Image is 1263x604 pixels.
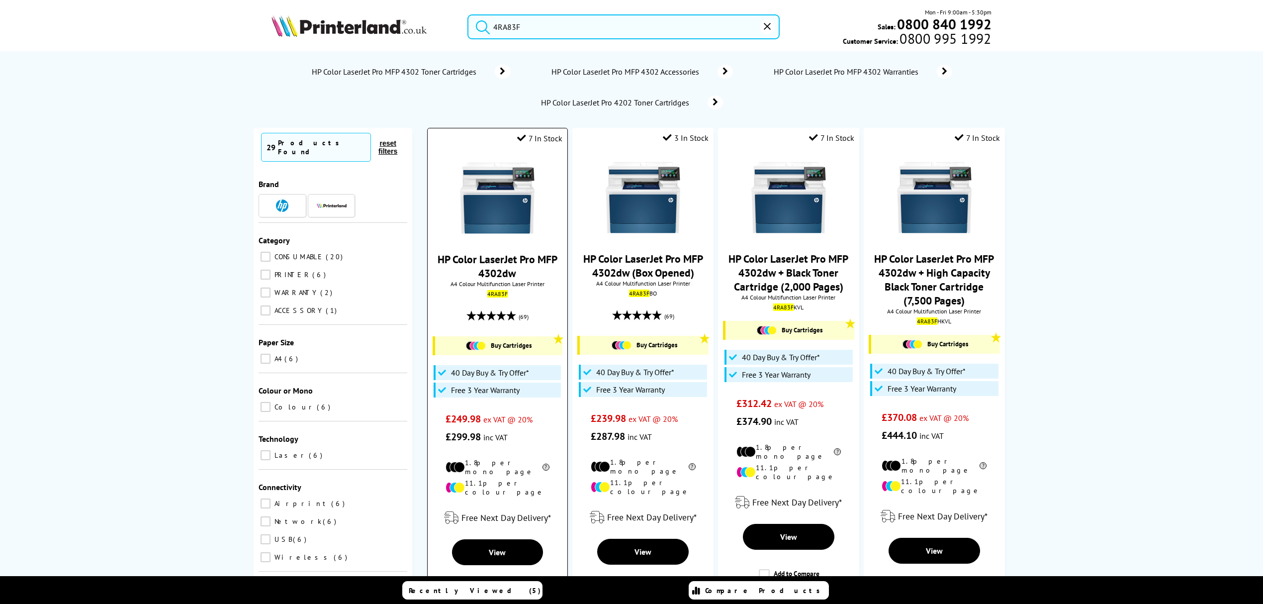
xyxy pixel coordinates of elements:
[888,384,956,394] span: Free 3 Year Warranty
[878,22,896,31] span: Sales:
[259,179,279,189] span: Brand
[955,133,1000,143] div: 7 In Stock
[926,546,943,556] span: View
[898,34,991,43] span: 0800 995 1992
[580,290,706,297] div: BO
[293,535,309,544] span: 6
[487,290,508,298] mark: 4RA83F
[446,412,481,425] span: £249.98
[634,547,651,557] span: View
[550,65,733,79] a: HP Color LaserJet Pro MFP 4302 Accessories
[809,133,854,143] div: 7 In Stock
[759,569,819,588] label: Add to Compare
[889,538,980,564] a: View
[897,160,972,235] img: HP-4302dw-Front-Main-Small.jpg
[272,499,330,508] span: Airprint
[596,367,674,377] span: 40 Day Buy & Try Offer*
[271,15,427,37] img: Printerland Logo
[259,434,298,444] span: Technology
[261,499,271,508] input: Airprint 6
[540,98,693,107] span: HP Color LaserJet Pro 4202 Toner Cartridges
[451,385,520,395] span: Free 3 Year Warranty
[433,504,562,532] div: modal_delivery
[874,252,994,307] a: HP Color LaserJet Pro MFP 4302dw + High Capacity Black Toner Cartridge (7,500 Pages)
[491,341,532,350] span: Buy Cartridges
[612,341,631,350] img: Cartridges
[272,252,325,261] span: CONSUMABLE
[272,451,308,460] span: Laser
[869,503,999,530] div: modal_delivery
[466,341,486,350] img: Cartridges
[402,581,542,600] a: Recently Viewed (5)
[461,512,551,523] span: Free Next Day Delivery*
[267,142,275,152] span: 29
[736,415,772,428] span: £374.90
[259,482,301,492] span: Connectivity
[483,414,533,424] span: ex VAT @ 20%
[583,252,703,280] a: HP Color LaserJet Pro MFP 4302dw (Box Opened)
[550,67,703,77] span: HP Color LaserJet Pro MFP 4302 Accessories
[326,306,339,315] span: 1
[272,553,333,562] span: Wireless
[725,303,851,311] div: KVL
[782,326,822,334] span: Buy Cartridges
[752,497,842,508] span: Free Next Day Delivery*
[780,532,797,542] span: View
[467,14,780,39] input: Search product or b
[882,477,987,495] li: 11.1p per colour page
[751,160,826,235] img: HP-4302dw-Front-Main-Small.jpg
[742,352,820,362] span: 40 Day Buy & Try Offer*
[917,317,937,325] mark: 4RA83F
[843,34,991,46] span: Customer Service:
[882,411,917,424] span: £370.08
[773,65,952,79] a: HP Color LaserJet Pro MFP 4302 Warranties
[433,280,562,288] span: A4 Colour Multifunction Laser Printer
[736,443,841,461] li: 1.8p per mono page
[272,517,322,526] span: Network
[517,133,562,143] div: 7 In Stock
[284,354,300,363] span: 6
[591,478,696,496] li: 11.1p per colour page
[261,305,271,315] input: ACCESSORY 1
[309,451,325,460] span: 6
[317,403,333,411] span: 6
[261,252,271,262] input: CONSUMABLE 20
[871,317,997,325] div: HKVL
[876,340,994,349] a: Buy Cartridges
[896,19,992,29] a: 0800 840 1992
[664,307,674,326] span: (69)
[371,139,405,156] button: reset filters
[276,200,288,212] img: HP
[629,414,678,424] span: ex VAT @ 20%
[882,457,987,475] li: 1.8p per mono page
[882,429,917,442] span: £444.10
[743,524,834,550] a: View
[446,430,481,443] span: £299.98
[925,7,992,17] span: Mon - Fri 9:00am - 5:30pm
[705,586,825,595] span: Compare Products
[607,511,697,523] span: Free Next Day Delivery*
[452,539,543,565] a: View
[261,402,271,412] input: Colour 6
[311,65,511,79] a: HP Color LaserJet Pro MFP 4302 Toner Cartridges
[311,67,480,77] span: HP Color LaserJet Pro MFP 4302 Toner Cartridges
[723,489,854,516] div: modal_delivery
[774,399,823,409] span: ex VAT @ 20%
[774,417,799,427] span: inc VAT
[540,96,723,109] a: HP Color LaserJet Pro 4202 Toner Cartridges
[591,458,696,476] li: 1.8p per mono page
[320,288,335,297] span: 2
[317,203,347,208] img: Printerland
[927,340,968,348] span: Buy Cartridges
[519,307,529,326] span: (69)
[629,290,649,297] mark: 4RA83F
[272,270,311,279] span: PRINTER
[259,337,294,347] span: Paper Size
[331,499,347,508] span: 6
[757,326,777,335] img: Cartridges
[730,326,849,335] a: Buy Cartridges
[259,235,290,245] span: Category
[312,270,328,279] span: 6
[334,553,350,562] span: 6
[272,306,325,315] span: ACCESSORY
